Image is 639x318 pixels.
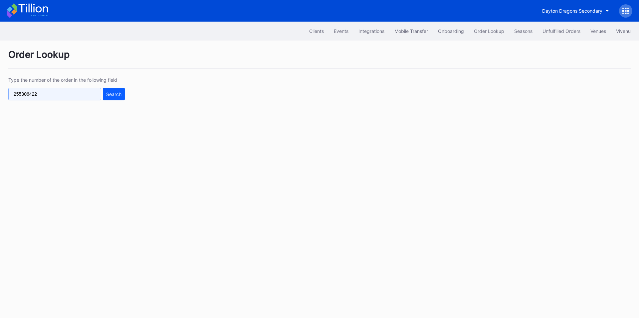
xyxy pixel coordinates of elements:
[106,91,121,97] div: Search
[433,25,469,37] button: Onboarding
[542,28,580,34] div: Unfulfilled Orders
[585,25,611,37] button: Venues
[542,8,602,14] div: Dayton Dragons Secondary
[334,28,348,34] div: Events
[353,25,389,37] button: Integrations
[304,25,329,37] button: Clients
[509,25,537,37] button: Seasons
[329,25,353,37] button: Events
[103,88,125,100] button: Search
[8,88,101,100] input: GT59662
[8,77,125,83] div: Type the number of the order in the following field
[8,49,631,69] div: Order Lookup
[309,28,324,34] div: Clients
[394,28,428,34] div: Mobile Transfer
[537,5,614,17] button: Dayton Dragons Secondary
[389,25,433,37] button: Mobile Transfer
[438,28,464,34] div: Onboarding
[358,28,384,34] div: Integrations
[590,28,606,34] div: Venues
[537,25,585,37] button: Unfulfilled Orders
[514,28,532,34] div: Seasons
[469,25,509,37] button: Order Lookup
[611,25,636,37] button: Vivenu
[474,28,504,34] div: Order Lookup
[616,28,631,34] div: Vivenu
